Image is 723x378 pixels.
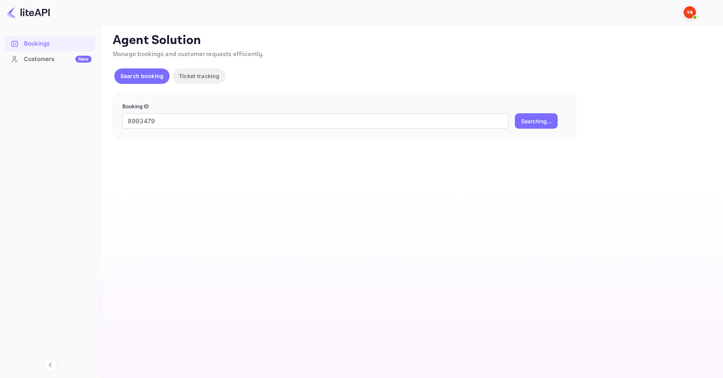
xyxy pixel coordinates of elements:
p: Ticket tracking [179,72,219,80]
p: Search booking [120,72,163,80]
div: CustomersNew [5,52,95,67]
div: Customers [24,55,92,64]
img: Yandex Support [684,6,696,19]
div: New [75,56,92,63]
p: Agent Solution [113,33,709,48]
a: Bookings [5,36,95,51]
p: Booking ID [122,103,567,111]
button: Collapse navigation [43,358,57,372]
button: Searching... [515,113,558,129]
input: Enter Booking ID (e.g., 63782194) [122,113,509,129]
div: Bookings [24,39,92,48]
img: LiteAPI logo [6,6,50,19]
a: CustomersNew [5,52,95,66]
span: Manage bookings and customer requests efficiently. [113,50,264,58]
